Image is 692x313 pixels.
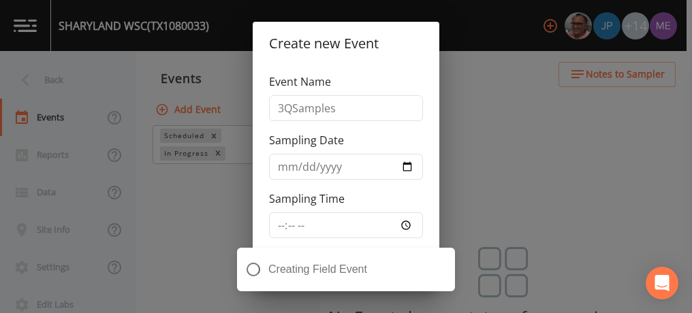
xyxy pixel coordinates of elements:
h2: Create new Event [253,22,439,65]
label: Sampling Time [269,191,345,207]
label: Event Name [269,73,331,90]
label: Sampling Date [269,132,344,148]
div: Open Intercom Messenger [646,267,678,299]
div: Creating Field Event [237,248,455,291]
